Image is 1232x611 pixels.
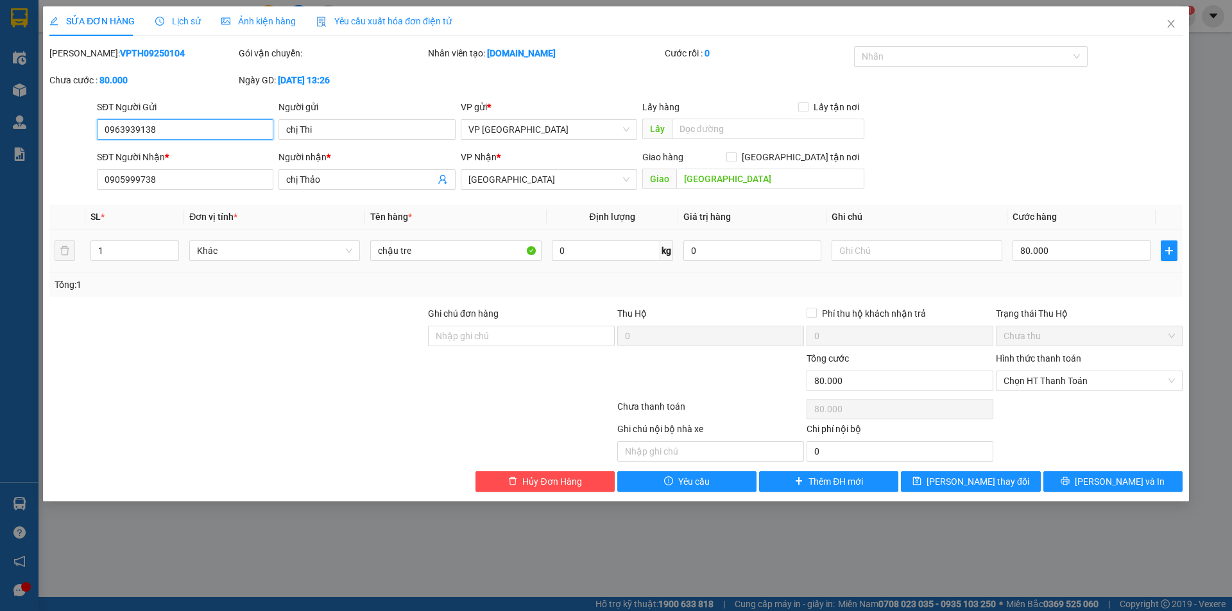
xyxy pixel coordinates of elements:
div: Ngày GD: [239,73,425,87]
b: 80.000 [99,75,128,85]
span: Định lượng [590,212,635,222]
button: save[PERSON_NAME] thay đổi [901,471,1040,492]
span: plus [794,476,803,487]
input: Dọc đường [672,119,864,139]
span: save [912,476,921,487]
span: picture [221,17,230,26]
div: VP gửi [461,100,637,114]
div: Gói vận chuyển: [239,46,425,60]
span: Ảnh kiện hàng [221,16,296,26]
span: Đơn vị tính [189,212,237,222]
span: SỬA ĐƠN HÀNG [49,16,135,26]
span: VP Tuy Hòa [468,120,629,139]
span: user-add [438,174,448,185]
span: [PERSON_NAME] thay đổi [927,474,1029,489]
span: Yêu cầu [678,474,710,489]
span: Chọn HT Thanh Toán [1004,371,1175,390]
span: Cước hàng [1013,212,1057,222]
span: Thêm ĐH mới [809,474,863,489]
span: Chưa thu [1004,326,1175,346]
span: Giá trị hàng [683,212,731,222]
button: deleteHủy Đơn Hàng [475,471,615,492]
span: edit [49,17,58,26]
input: Nhập ghi chú [617,441,804,462]
span: Tên hàng [370,212,412,222]
div: Chưa thanh toán [616,399,805,422]
span: close [1166,19,1176,29]
div: Cước rồi : [665,46,851,60]
span: Thu Hộ [617,308,647,319]
button: printer[PERSON_NAME] và In [1043,471,1183,492]
span: exclamation-circle [664,476,673,487]
button: exclamation-circleYêu cầu [617,471,757,492]
div: SĐT Người Nhận [97,150,273,164]
b: [DATE] 13:26 [278,75,330,85]
b: VPTH09250104 [120,48,185,58]
img: icon [316,17,327,27]
span: SL [90,212,101,222]
span: Lấy [642,119,672,139]
span: delete [508,476,517,487]
span: Giao [642,169,676,189]
input: Dọc đường [676,169,864,189]
input: VD: Bàn, Ghế [370,240,541,261]
button: plus [1161,240,1177,261]
span: printer [1061,476,1070,487]
span: Giao hàng [642,152,683,162]
label: Hình thức thanh toán [996,353,1081,364]
span: Lịch sử [155,16,201,26]
span: Khác [197,241,352,260]
button: plusThêm ĐH mới [759,471,898,492]
span: clock-circle [155,17,164,26]
div: Nhân viên tạo: [428,46,662,60]
div: Người nhận [278,150,455,164]
div: Chi phí nội bộ [807,422,993,441]
b: 0 [705,48,710,58]
span: Phí thu hộ khách nhận trả [817,306,931,321]
span: Lấy hàng [642,102,680,112]
span: [GEOGRAPHIC_DATA] tận nơi [737,150,864,164]
div: Ghi chú nội bộ nhà xe [617,422,804,441]
span: [PERSON_NAME] và In [1075,474,1165,489]
span: VP Nhận [461,152,497,162]
span: Yêu cầu xuất hóa đơn điện tử [316,16,452,26]
span: Tổng cước [807,353,849,364]
div: SĐT Người Gửi [97,100,273,114]
span: plus [1161,246,1177,256]
button: Close [1153,6,1189,42]
span: Nha Trang [468,170,629,189]
input: Ghi Chú [832,240,1002,261]
input: Ghi chú đơn hàng [428,326,615,346]
div: Người gửi [278,100,455,114]
button: delete [55,240,75,261]
div: Tổng: 1 [55,278,475,292]
th: Ghi chú [826,205,1007,230]
div: Trạng thái Thu Hộ [996,306,1183,321]
b: [DOMAIN_NAME] [487,48,556,58]
label: Ghi chú đơn hàng [428,308,499,319]
span: Lấy tận nơi [809,100,864,114]
span: Hủy Đơn Hàng [522,474,581,489]
div: [PERSON_NAME]: [49,46,236,60]
span: kg [660,240,673,261]
div: Chưa cước : [49,73,236,87]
